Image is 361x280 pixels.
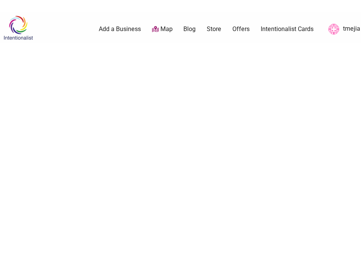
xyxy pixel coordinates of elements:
a: tmejia [325,22,360,36]
a: Blog [183,25,196,33]
a: Offers [232,25,250,33]
a: Map [152,25,173,34]
a: Store [207,25,221,33]
a: Add a Business [99,25,141,33]
a: Intentionalist Cards [261,25,314,33]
